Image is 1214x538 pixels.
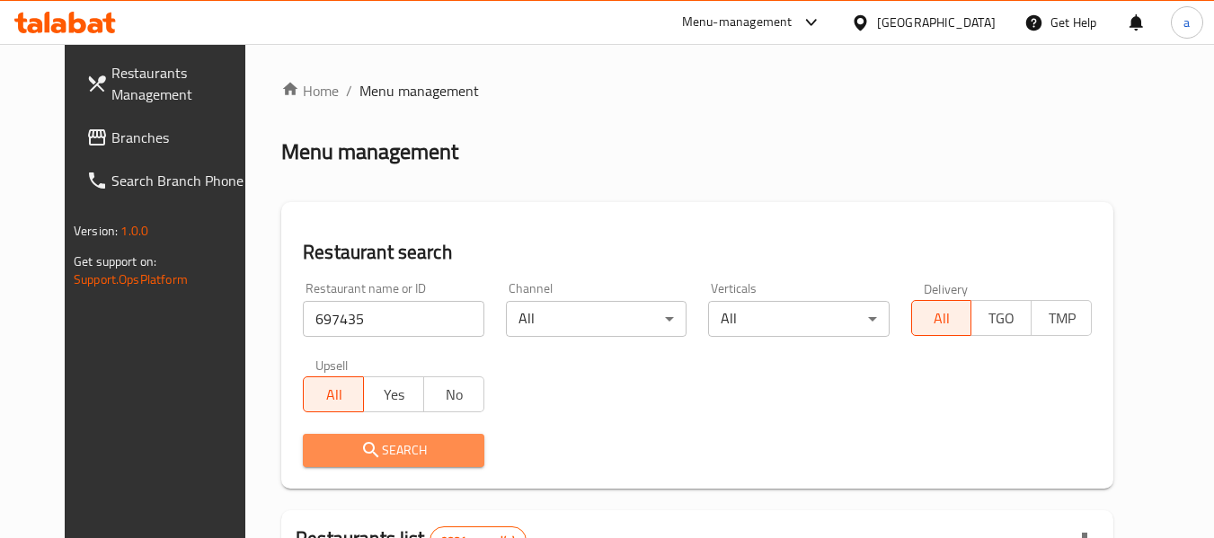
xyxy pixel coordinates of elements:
li: / [346,80,352,101]
button: No [423,376,484,412]
span: TGO [979,305,1024,331]
button: All [303,376,364,412]
button: TMP [1031,300,1092,336]
span: All [311,382,357,408]
h2: Menu management [281,137,458,166]
input: Search for restaurant name or ID.. [303,301,483,337]
div: [GEOGRAPHIC_DATA] [877,13,996,32]
label: Delivery [924,282,969,295]
a: Home [281,80,339,101]
span: a [1183,13,1190,32]
div: All [506,301,687,337]
button: Yes [363,376,424,412]
button: Search [303,434,483,467]
span: TMP [1039,305,1085,331]
span: Branches [111,127,253,148]
span: Get support on: [74,250,156,273]
a: Search Branch Phone [72,159,268,202]
div: Menu-management [682,12,793,33]
span: Menu management [359,80,479,101]
h2: Restaurant search [303,239,1092,266]
span: No [431,382,477,408]
span: Restaurants Management [111,62,253,105]
span: 1.0.0 [120,219,148,243]
button: All [911,300,972,336]
a: Restaurants Management [72,51,268,116]
div: All [708,301,889,337]
button: TGO [970,300,1032,336]
span: Search Branch Phone [111,170,253,191]
span: All [919,305,965,331]
span: Version: [74,219,118,243]
nav: breadcrumb [281,80,1113,101]
a: Branches [72,116,268,159]
span: Search [317,439,469,462]
label: Upsell [315,358,349,371]
a: Support.OpsPlatform [74,268,188,291]
span: Yes [371,382,417,408]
